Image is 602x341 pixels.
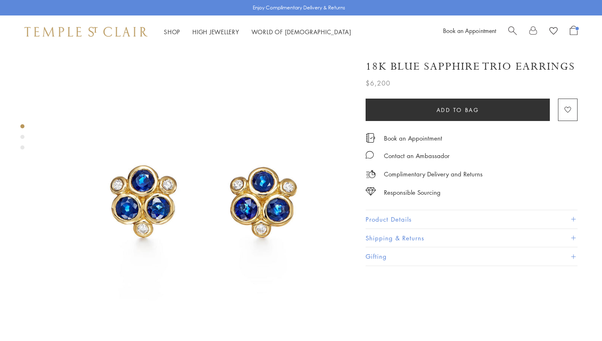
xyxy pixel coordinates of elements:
div: Contact an Ambassador [384,151,450,161]
a: ShopShop [164,28,180,36]
div: Product gallery navigation [20,122,24,156]
a: World of [DEMOGRAPHIC_DATA]World of [DEMOGRAPHIC_DATA] [251,28,351,36]
a: Open Shopping Bag [570,26,578,38]
a: High JewelleryHigh Jewellery [192,28,239,36]
a: Book an Appointment [384,134,442,143]
p: Complimentary Delivery and Returns [384,169,483,179]
button: Add to bag [366,99,550,121]
button: Shipping & Returns [366,229,578,247]
h1: 18K Blue Sapphire Trio Earrings [366,59,575,74]
a: Search [508,26,517,38]
img: icon_delivery.svg [366,169,376,179]
div: Responsible Sourcing [384,187,441,198]
button: Gifting [366,247,578,266]
nav: Main navigation [164,27,351,37]
img: Temple St. Clair [24,27,148,37]
p: Enjoy Complimentary Delivery & Returns [253,4,345,12]
img: icon_appointment.svg [366,133,375,143]
button: Product Details [366,210,578,229]
iframe: Gorgias live chat messenger [561,303,594,333]
a: Book an Appointment [443,26,496,35]
span: Add to bag [437,106,479,114]
a: View Wishlist [549,26,558,38]
span: $6,200 [366,78,390,88]
img: MessageIcon-01_2.svg [366,151,374,159]
img: icon_sourcing.svg [366,187,376,196]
